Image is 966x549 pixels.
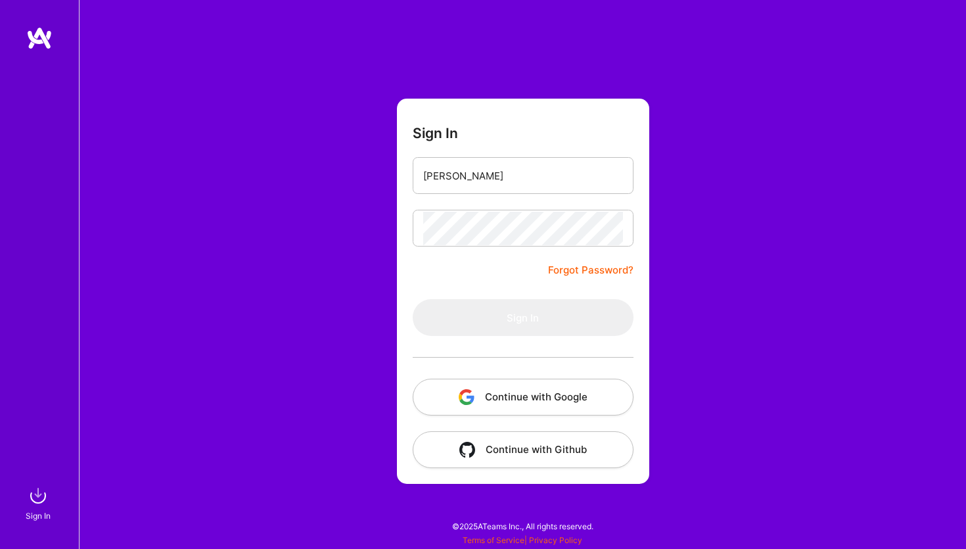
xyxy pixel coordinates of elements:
[413,431,633,468] button: Continue with Github
[413,379,633,416] button: Continue with Google
[413,125,458,141] h3: Sign In
[26,26,53,50] img: logo
[463,535,524,545] a: Terms of Service
[463,535,582,545] span: |
[413,299,633,336] button: Sign In
[459,389,474,405] img: icon
[79,510,966,542] div: © 2025 ATeams Inc., All rights reserved.
[529,535,582,545] a: Privacy Policy
[25,483,51,509] img: sign in
[423,159,623,193] input: Email...
[459,442,475,458] img: icon
[28,483,51,523] a: sign inSign In
[548,262,633,278] a: Forgot Password?
[26,509,51,523] div: Sign In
